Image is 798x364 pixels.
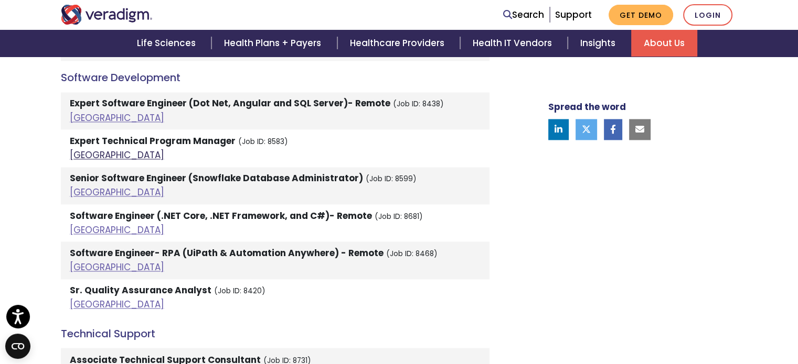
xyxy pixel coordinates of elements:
[70,298,164,311] a: [GEOGRAPHIC_DATA]
[555,8,592,21] a: Support
[609,5,673,25] a: Get Demo
[70,112,164,124] a: [GEOGRAPHIC_DATA]
[503,8,544,22] a: Search
[70,97,390,109] strong: Expert Software Engineer (Dot Net, Angular and SQL Server)- Remote
[375,212,423,222] small: (Job ID: 8681)
[70,209,372,222] strong: Software Engineer (.NET Core, .NET Framework, and C#)- Remote
[70,284,211,296] strong: Sr. Quality Assurance Analyst
[238,137,288,147] small: (Job ID: 8583)
[70,247,384,259] strong: Software Engineer- RPA (UiPath & Automation Anywhere) - Remote
[70,135,236,147] strong: Expert Technical Program Manager
[386,249,438,259] small: (Job ID: 8468)
[70,186,164,198] a: [GEOGRAPHIC_DATA]
[70,224,164,236] a: [GEOGRAPHIC_DATA]
[337,30,460,57] a: Healthcare Providers
[124,30,211,57] a: Life Sciences
[70,261,164,273] a: [GEOGRAPHIC_DATA]
[631,30,697,57] a: About Us
[548,101,626,113] strong: Spread the word
[70,149,164,161] a: [GEOGRAPHIC_DATA]
[460,30,568,57] a: Health IT Vendors
[568,30,631,57] a: Insights
[393,99,444,109] small: (Job ID: 8438)
[211,30,337,57] a: Health Plans + Payers
[61,71,490,84] h4: Software Development
[683,4,732,26] a: Login
[214,286,265,296] small: (Job ID: 8420)
[61,327,490,339] h4: Technical Support
[5,334,30,359] button: Open CMP widget
[366,174,417,184] small: (Job ID: 8599)
[70,172,363,184] strong: Senior Software Engineer (Snowflake Database Administrator)
[61,5,153,25] img: Veradigm logo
